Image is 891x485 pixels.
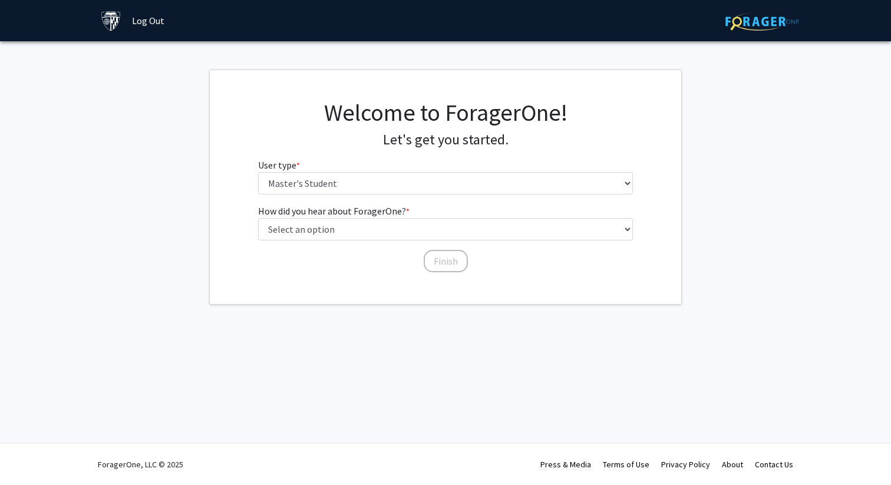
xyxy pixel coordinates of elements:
label: How did you hear about ForagerOne? [258,204,410,218]
a: About [722,459,743,470]
a: Privacy Policy [661,459,710,470]
label: User type [258,158,300,172]
a: Terms of Use [603,459,649,470]
a: Contact Us [755,459,793,470]
h1: Welcome to ForagerOne! [258,98,633,127]
iframe: Chat [9,432,50,476]
img: Johns Hopkins University Logo [101,11,121,31]
div: ForagerOne, LLC © 2025 [98,444,183,485]
h4: Let's get you started. [258,131,633,149]
a: Press & Media [540,459,591,470]
img: ForagerOne Logo [725,12,799,31]
button: Finish [424,250,468,272]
